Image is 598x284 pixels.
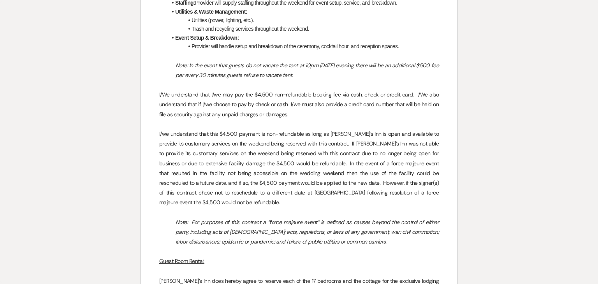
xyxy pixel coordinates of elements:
strong: Utilities & Waste Management: [175,9,247,15]
u: Guest Room Rental: [159,258,204,265]
em: Note: For purposes of this contract a “force majeure event” is defined as causes beyond the contr... [176,219,440,245]
li: Trash and recycling services throughout the weekend. [167,25,439,33]
strong: Event Setup & Breakdown: [175,35,239,41]
li: Provider will handle setup and breakdown of the ceremony, cocktail hour, and reception spaces. [167,42,439,51]
li: Utilities (power, lighting, etc.). [167,16,439,25]
p: I/we understand that this $4,500 payment is non-refundable as long as [PERSON_NAME]’s Inn is open... [159,129,439,208]
p: I/We understand that I/we may pay the $4,500 non-refundable booking fee via cash, check or credit... [159,90,439,119]
em: Note: In the event that guests do not vacate the tent at 10pm [DATE] evening there will be an add... [176,62,440,79]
